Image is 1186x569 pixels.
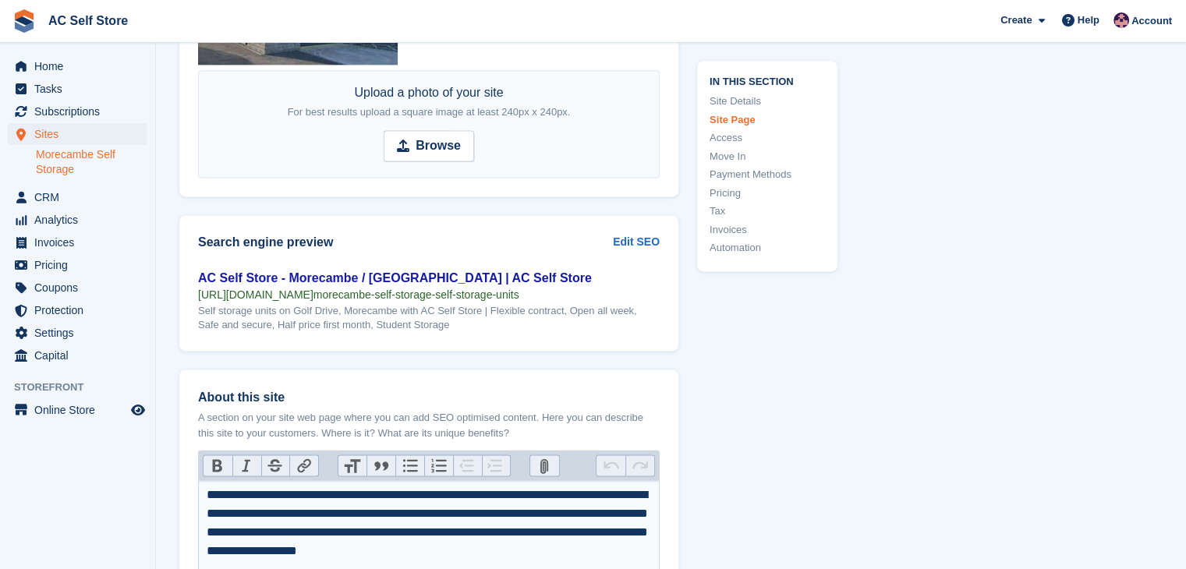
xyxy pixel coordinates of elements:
[338,455,367,475] button: Heading
[198,388,660,407] label: About this site
[34,231,128,253] span: Invoices
[710,112,825,128] a: Site Page
[625,455,654,475] button: Redo
[8,254,147,276] a: menu
[8,123,147,145] a: menu
[198,304,660,332] div: Self storage units on Golf Drive, Morecambe with AC Self Store | Flexible contract, Open all week...
[416,136,461,155] strong: Browse
[613,234,660,250] a: Edit SEO
[34,322,128,344] span: Settings
[14,380,155,395] span: Storefront
[710,168,825,183] a: Payment Methods
[288,83,571,121] div: Upload a photo of your site
[8,209,147,231] a: menu
[395,455,424,475] button: Bullets
[34,78,128,100] span: Tasks
[36,147,147,177] a: Morecambe Self Storage
[204,455,232,475] button: Bold
[34,55,128,77] span: Home
[8,231,147,253] a: menu
[198,235,613,249] h2: Search engine preview
[232,455,261,475] button: Italic
[34,277,128,299] span: Coupons
[34,399,128,421] span: Online Store
[366,455,395,475] button: Quote
[34,101,128,122] span: Subscriptions
[34,345,128,366] span: Capital
[710,241,825,256] a: Automation
[8,101,147,122] a: menu
[1078,12,1099,28] span: Help
[198,288,313,301] span: [URL][DOMAIN_NAME]
[8,299,147,321] a: menu
[261,455,290,475] button: Strikethrough
[453,455,482,475] button: Decrease Level
[710,186,825,201] a: Pricing
[8,55,147,77] a: menu
[34,299,128,321] span: Protection
[482,455,511,475] button: Increase Level
[1000,12,1032,28] span: Create
[288,106,571,118] span: For best results upload a square image at least 240px x 240px.
[34,186,128,208] span: CRM
[1113,12,1129,28] img: Ted Cox
[710,131,825,147] a: Access
[8,277,147,299] a: menu
[313,288,519,301] span: morecambe-self-storage-self-storage-units
[198,410,660,440] p: A section on your site web page where you can add SEO optimised content. Here you can describe th...
[710,149,825,164] a: Move In
[198,269,660,288] div: AC Self Store - Morecambe / [GEOGRAPHIC_DATA] | AC Self Store
[289,455,318,475] button: Link
[8,399,147,421] a: menu
[710,94,825,110] a: Site Details
[8,186,147,208] a: menu
[34,254,128,276] span: Pricing
[129,401,147,419] a: Preview store
[8,345,147,366] a: menu
[530,455,559,475] button: Attach Files
[710,204,825,220] a: Tax
[8,78,147,100] a: menu
[710,222,825,238] a: Invoices
[34,209,128,231] span: Analytics
[710,73,825,88] span: In this section
[34,123,128,145] span: Sites
[12,9,36,33] img: stora-icon-8386f47178a22dfd0bd8f6a31ec36ba5ce8667c1dd55bd0f319d3a0aa187defe.svg
[42,8,134,34] a: AC Self Store
[597,455,625,475] button: Undo
[424,455,453,475] button: Numbers
[1131,13,1172,29] span: Account
[8,322,147,344] a: menu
